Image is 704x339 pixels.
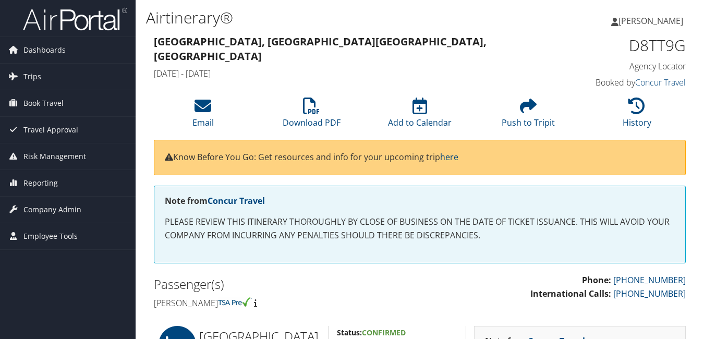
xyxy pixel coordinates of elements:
[502,103,555,128] a: Push to Tripit
[613,288,686,299] a: [PHONE_NUMBER]
[565,60,686,72] h4: Agency Locator
[154,275,412,293] h2: Passenger(s)
[154,68,549,79] h4: [DATE] - [DATE]
[611,5,694,37] a: [PERSON_NAME]
[23,143,86,169] span: Risk Management
[388,103,452,128] a: Add to Calendar
[23,64,41,90] span: Trips
[530,288,611,299] strong: International Calls:
[23,7,127,31] img: airportal-logo.png
[208,195,265,207] a: Concur Travel
[618,15,683,27] span: [PERSON_NAME]
[165,195,265,207] strong: Note from
[23,223,78,249] span: Employee Tools
[154,297,412,309] h4: [PERSON_NAME]
[218,297,252,307] img: tsa-precheck.png
[146,7,511,29] h1: Airtinerary®
[165,151,675,164] p: Know Before You Go: Get resources and info for your upcoming trip
[283,103,341,128] a: Download PDF
[582,274,611,286] strong: Phone:
[154,34,487,63] strong: [GEOGRAPHIC_DATA], [GEOGRAPHIC_DATA] [GEOGRAPHIC_DATA], [GEOGRAPHIC_DATA]
[635,77,686,88] a: Concur Travel
[565,34,686,56] h1: D8TT9G
[192,103,214,128] a: Email
[362,328,406,337] span: Confirmed
[165,215,675,242] p: PLEASE REVIEW THIS ITINERARY THOROUGHLY BY CLOSE OF BUSINESS ON THE DATE OF TICKET ISSUANCE. THIS...
[23,117,78,143] span: Travel Approval
[23,197,81,223] span: Company Admin
[337,328,362,337] strong: Status:
[23,170,58,196] span: Reporting
[23,90,64,116] span: Book Travel
[565,77,686,88] h4: Booked by
[23,37,66,63] span: Dashboards
[613,274,686,286] a: [PHONE_NUMBER]
[623,103,651,128] a: History
[440,151,458,163] a: here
